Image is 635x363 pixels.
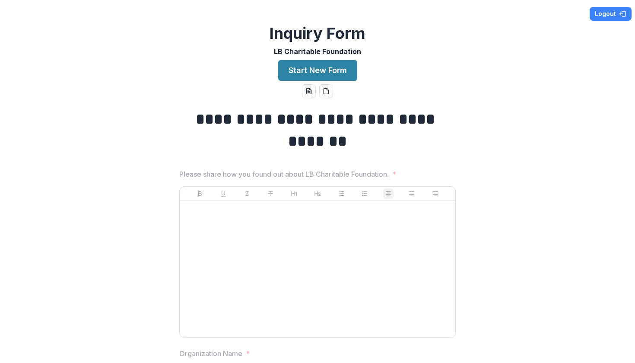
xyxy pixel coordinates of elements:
[179,169,389,179] p: Please share how you found out about LB Charitable Foundation.
[265,188,276,199] button: Strike
[289,188,299,199] button: Heading 1
[383,188,394,199] button: Align Left
[302,84,316,98] button: word-download
[179,348,242,359] p: Organization Name
[359,188,370,199] button: Ordered List
[590,7,632,21] button: Logout
[218,188,229,199] button: Underline
[406,188,417,199] button: Align Center
[195,188,205,199] button: Bold
[336,188,346,199] button: Bullet List
[278,60,357,81] button: Start New Form
[242,188,252,199] button: Italicize
[319,84,333,98] button: pdf-download
[270,24,365,43] h2: Inquiry Form
[430,188,441,199] button: Align Right
[274,46,361,57] p: LB Charitable Foundation
[312,188,323,199] button: Heading 2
